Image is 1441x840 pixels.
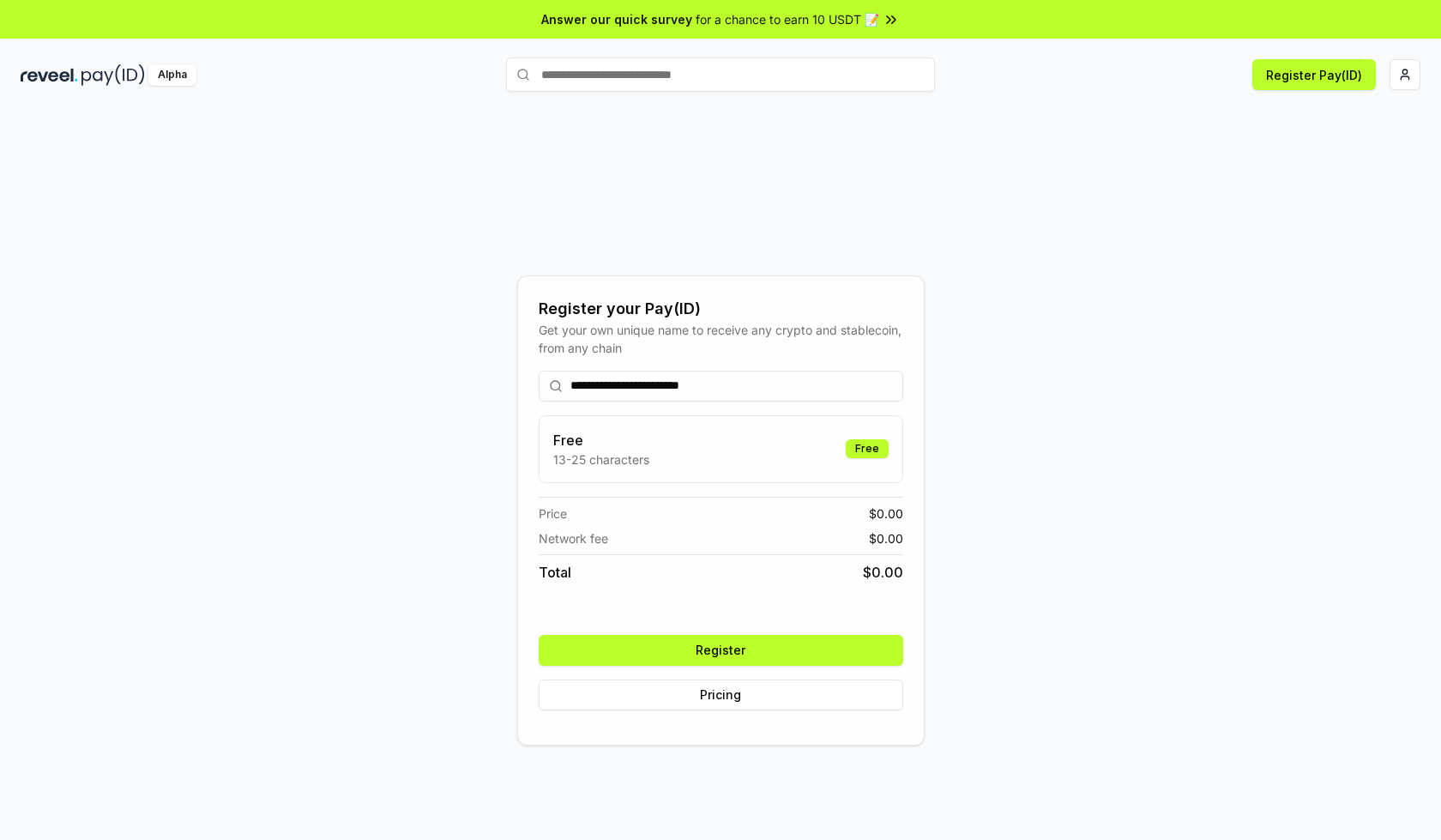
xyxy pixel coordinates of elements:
button: Register Pay(ID) [1252,59,1376,90]
button: Pricing [539,680,903,710]
span: Answer our quick survey [541,10,692,28]
img: pay_id [81,64,145,86]
span: for a chance to earn 10 USDT 📝 [696,10,879,28]
span: $ 0.00 [863,562,903,583]
img: reveel_dark [21,64,78,86]
span: Network fee [539,529,608,547]
button: Register [539,635,903,666]
div: Alpha [148,64,196,86]
div: Register your Pay(ID) [539,297,903,321]
span: Total [539,562,571,583]
span: Price [539,505,567,523]
div: Free [846,439,889,458]
p: 13-25 characters [553,450,649,468]
span: $ 0.00 [869,529,903,547]
span: $ 0.00 [869,505,903,523]
div: Get your own unique name to receive any crypto and stablecoin, from any chain [539,321,903,357]
h3: Free [553,430,649,450]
